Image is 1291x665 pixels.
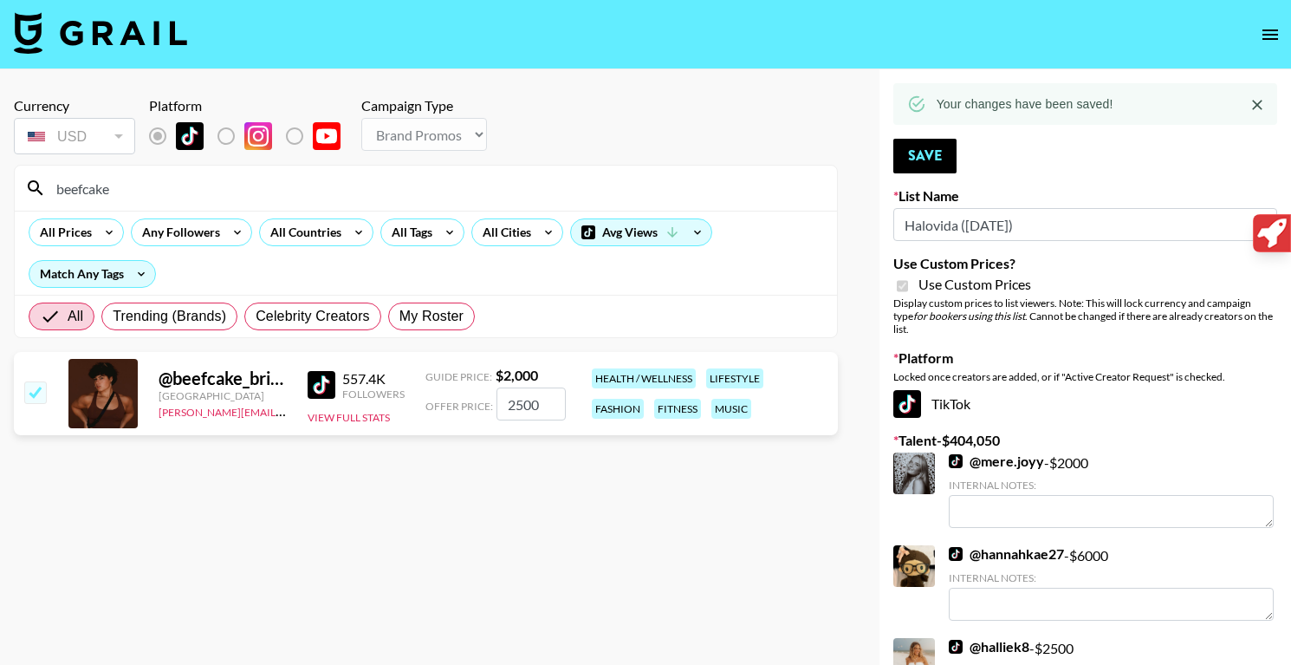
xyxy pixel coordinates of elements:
[149,118,354,154] div: List locked to TikTok.
[425,370,492,383] span: Guide Price:
[176,122,204,150] img: TikTok
[342,370,405,388] div: 557.4K
[654,399,701,419] div: fitness
[893,390,1277,418] div: TikTok
[308,411,390,424] button: View Full Stats
[29,261,155,287] div: Match Any Tags
[592,368,696,388] div: health / wellness
[949,571,1274,584] div: Internal Notes:
[496,388,566,421] input: 2,000
[949,545,1274,621] div: - $ 6000
[159,389,287,402] div: [GEOGRAPHIC_DATA]
[937,88,1113,120] div: Your changes have been saved!
[592,399,644,419] div: fashion
[913,310,1025,323] em: for bookers using this list
[711,399,751,419] div: music
[706,368,763,388] div: lifestyle
[918,276,1031,293] span: Use Custom Prices
[381,219,436,245] div: All Tags
[893,187,1277,205] label: List Name
[893,255,1277,272] label: Use Custom Prices?
[113,306,226,327] span: Trending (Brands)
[313,122,341,150] img: YouTube
[14,97,135,114] div: Currency
[1253,17,1288,52] button: open drawer
[244,122,272,150] img: Instagram
[893,432,1277,449] label: Talent - $ 404,050
[14,12,187,54] img: Grail Talent
[1244,92,1270,118] button: Close
[472,219,535,245] div: All Cities
[342,388,405,401] div: Followers
[496,367,538,383] strong: $ 2,000
[399,306,464,327] span: My Roster
[17,121,132,152] div: USD
[949,638,1029,655] a: @halliek8
[949,479,1274,492] div: Internal Notes:
[571,219,711,245] div: Avg Views
[949,545,1064,563] a: @hannahkae27
[308,371,335,399] img: TikTok
[361,97,487,114] div: Campaign Type
[425,400,493,413] span: Offer Price:
[949,640,963,654] img: TikTok
[893,139,957,173] button: Save
[132,219,224,245] div: Any Followers
[149,97,354,114] div: Platform
[46,174,827,202] input: Search by User Name
[159,368,287,389] div: @ beefcake_brina
[159,402,497,419] a: [PERSON_NAME][EMAIL_ADDRESS][PERSON_NAME][DOMAIN_NAME]
[68,306,83,327] span: All
[949,454,963,468] img: TikTok
[893,297,1277,336] div: Display custom prices to list viewers. Note: This will lock currency and campaign type . Cannot b...
[14,114,135,158] div: Currency is locked to USD
[949,453,1044,470] a: @mere.joyy
[256,306,370,327] span: Celebrity Creators
[893,370,1277,383] div: Locked once creators are added, or if "Active Creator Request" is checked.
[29,219,95,245] div: All Prices
[949,547,963,561] img: TikTok
[949,453,1274,528] div: - $ 2000
[893,349,1277,367] label: Platform
[893,390,921,418] img: TikTok
[260,219,345,245] div: All Countries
